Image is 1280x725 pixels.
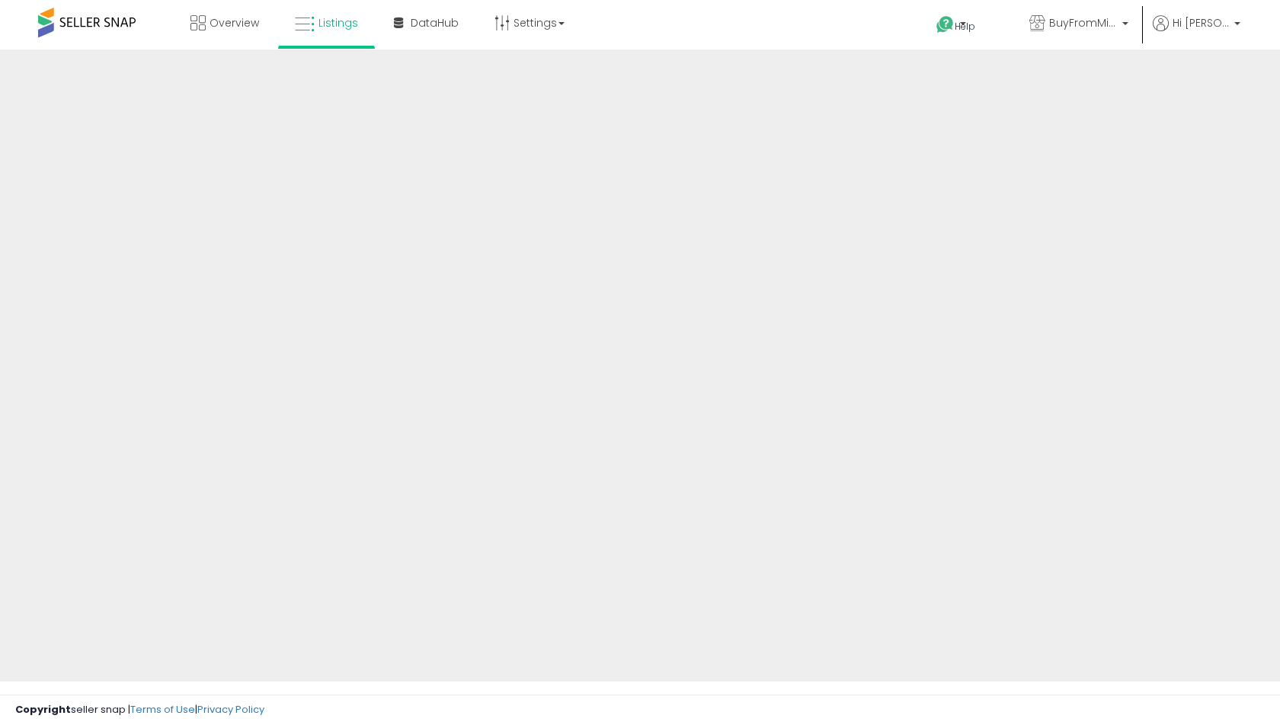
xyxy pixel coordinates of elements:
a: Help [924,4,1005,50]
span: Hi [PERSON_NAME] [1173,15,1230,30]
a: Hi [PERSON_NAME] [1153,15,1240,50]
i: Get Help [936,15,955,34]
span: Overview [210,15,259,30]
span: DataHub [411,15,459,30]
span: Listings [318,15,358,30]
span: BuyFromMike [1049,15,1118,30]
span: Help [955,20,975,33]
